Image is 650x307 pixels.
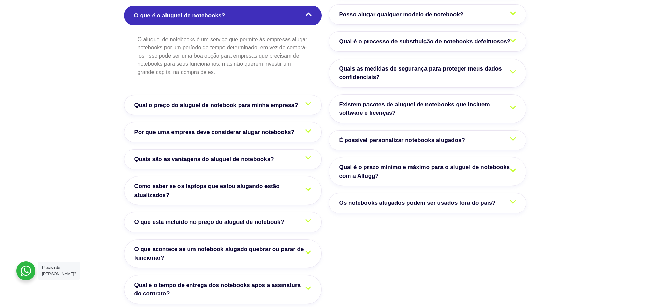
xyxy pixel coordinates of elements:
[339,100,516,118] span: Existem pacotes de aluguel de notebooks que incluem software e licenças?
[339,10,467,19] span: Posso alugar qualquer modelo de notebook?
[134,182,311,199] span: Como saber se os laptops que estou alugando estão atualizados?
[124,149,322,170] a: Quais são as vantagens do aluguel de notebooks?
[134,245,311,262] span: O que acontece se um notebook alugado quebrar ou parar de funcionar?
[329,157,526,186] a: Qual é o prazo mínimo e máximo para o aluguel de notebooks com a Allugg?
[339,163,516,180] span: Qual é o prazo mínimo e máximo para o aluguel de notebooks com a Allugg?
[329,130,526,151] a: É possível personalizar notebooks alugados?
[134,218,288,227] span: O que está incluído no preço do aluguel de notebook?
[124,95,322,116] a: Qual o preço do aluguel de notebook para minha empresa?
[42,265,76,276] span: Precisa de [PERSON_NAME]?
[527,220,650,307] div: Widget de chat
[329,31,526,52] a: Qual é o processo de substituição de notebooks defeituosos?
[339,136,468,145] span: É possível personalizar notebooks alugados?
[339,37,514,46] span: Qual é o processo de substituição de notebooks defeituosos?
[339,199,499,208] span: Os notebooks alugados podem ser usados fora do país?
[138,35,308,76] p: O aluguel de notebooks é um serviço que permite às empresas alugar notebooks por um período de te...
[124,122,322,142] a: Por que uma empresa deve considerar alugar notebooks?
[527,220,650,307] iframe: Chat Widget
[329,94,526,123] a: Existem pacotes de aluguel de notebooks que incluem software e licenças?
[124,6,322,26] a: O que é o aluguel de notebooks?
[124,239,322,268] a: O que acontece se um notebook alugado quebrar ou parar de funcionar?
[134,155,277,164] span: Quais são as vantagens do aluguel de notebooks?
[134,11,229,20] span: O que é o aluguel de notebooks?
[134,101,302,110] span: Qual o preço do aluguel de notebook para minha empresa?
[134,128,298,137] span: Por que uma empresa deve considerar alugar notebooks?
[124,275,322,304] a: Qual é o tempo de entrega dos notebooks após a assinatura do contrato?
[124,176,322,205] a: Como saber se os laptops que estou alugando estão atualizados?
[134,281,311,298] span: Qual é o tempo de entrega dos notebooks após a assinatura do contrato?
[329,193,526,213] a: Os notebooks alugados podem ser usados fora do país?
[329,59,526,88] a: Quais as medidas de segurança para proteger meus dados confidenciais?
[329,4,526,25] a: Posso alugar qualquer modelo de notebook?
[339,64,516,82] span: Quais as medidas de segurança para proteger meus dados confidenciais?
[124,212,322,232] a: O que está incluído no preço do aluguel de notebook?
